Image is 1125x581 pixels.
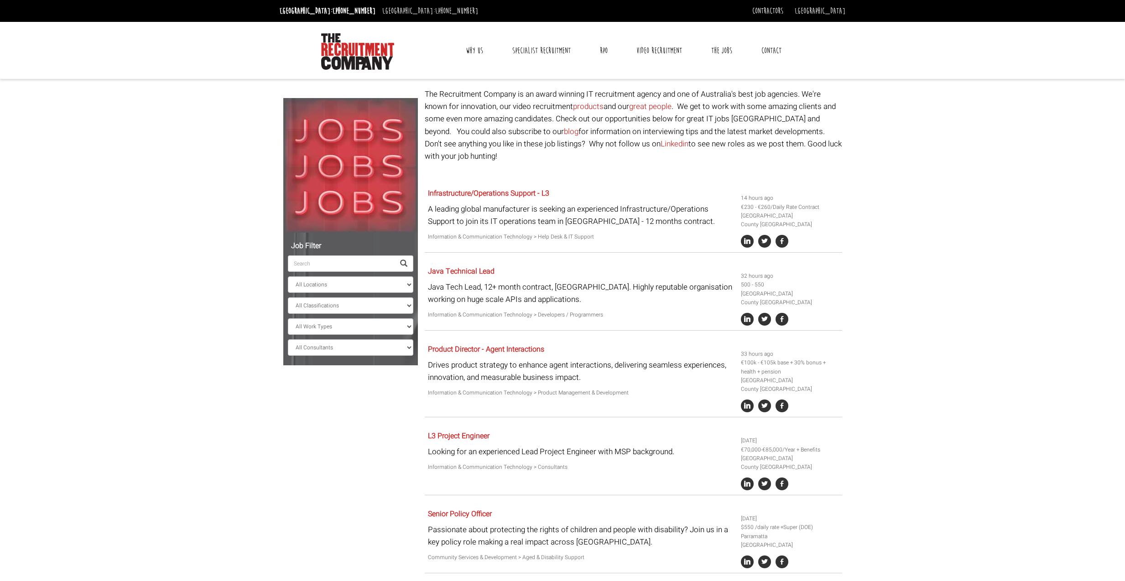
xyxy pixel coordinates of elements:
[428,524,734,548] p: Passionate about protecting the rights of children and people with disability? Join us in a key p...
[795,6,845,16] a: [GEOGRAPHIC_DATA]
[380,4,480,18] li: [GEOGRAPHIC_DATA]:
[741,523,839,532] li: $550 /daily rate +Super (DOE)
[288,242,413,250] h5: Job Filter
[428,311,734,319] p: Information & Communication Technology > Developers / Programmers
[428,553,734,562] p: Community Services & Development > Aged & Disability Support
[428,508,492,519] a: Senior Policy Officer
[741,446,839,454] li: €70,000-€85,000/Year + Benefits
[755,39,788,62] a: Contact
[661,138,688,150] a: Linkedin
[741,203,839,212] li: €230 - €260/Daily Rate Contract
[428,431,490,441] a: L3 Project Engineer
[333,6,375,16] a: [PHONE_NUMBER]
[428,233,734,241] p: Information & Communication Technology > Help Desk & IT Support
[741,514,839,523] li: [DATE]
[428,203,734,228] p: A leading global manufacturer is seeking an experienced Infrastructure/Operations Support to join...
[321,33,394,70] img: The Recruitment Company
[741,350,839,358] li: 33 hours ago
[288,255,395,272] input: Search
[741,532,839,550] li: Parramatta [GEOGRAPHIC_DATA]
[741,290,839,307] li: [GEOGRAPHIC_DATA] County [GEOGRAPHIC_DATA]
[741,272,839,280] li: 32 hours ago
[425,88,842,162] p: The Recruitment Company is an award winning IT recruitment agency and one of Australia's best job...
[428,281,734,306] p: Java Tech Lead, 12+ month contract, [GEOGRAPHIC_DATA]. Highly reputable organisation working on h...
[459,39,490,62] a: Why Us
[741,280,839,289] li: 500 - 550
[704,39,739,62] a: The Jobs
[741,358,839,376] li: €100k - €105k base + 30% bonus + health + pension
[593,39,615,62] a: RPO
[752,6,783,16] a: Contractors
[741,194,839,202] li: 14 hours ago
[428,266,495,277] a: Java Technical Lead
[277,4,378,18] li: [GEOGRAPHIC_DATA]:
[741,454,839,472] li: [GEOGRAPHIC_DATA] County [GEOGRAPHIC_DATA]
[741,212,839,229] li: [GEOGRAPHIC_DATA] County [GEOGRAPHIC_DATA]
[741,376,839,394] li: [GEOGRAPHIC_DATA] County [GEOGRAPHIC_DATA]
[564,126,578,137] a: blog
[428,463,734,472] p: Information & Communication Technology > Consultants
[630,39,689,62] a: Video Recruitment
[629,101,672,112] a: great people
[428,344,544,355] a: Product Director - Agent Interactions
[428,389,734,397] p: Information & Communication Technology > Product Management & Development
[435,6,478,16] a: [PHONE_NUMBER]
[505,39,578,62] a: Specialist Recruitment
[428,446,734,458] p: Looking for an experienced Lead Project Engineer with MSP background.
[741,436,839,445] li: [DATE]
[283,98,418,233] img: Jobs, Jobs, Jobs
[428,188,549,199] a: Infrastructure/Operations Support - L3
[573,101,604,112] a: products
[428,359,734,384] p: Drives product strategy to enhance agent interactions, delivering seamless experiences, innovatio...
